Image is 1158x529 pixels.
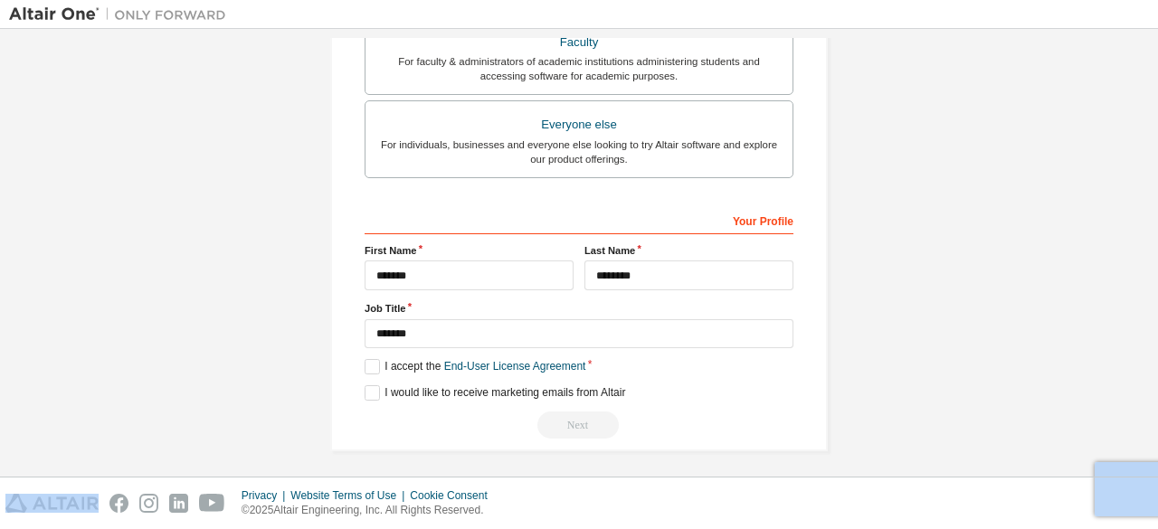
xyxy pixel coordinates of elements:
[376,112,782,137] div: Everyone else
[365,385,625,401] label: I would like to receive marketing emails from Altair
[376,137,782,166] div: For individuals, businesses and everyone else looking to try Altair software and explore our prod...
[109,494,128,513] img: facebook.svg
[376,54,782,83] div: For faculty & administrators of academic institutions administering students and accessing softwa...
[242,503,498,518] p: © 2025 Altair Engineering, Inc. All Rights Reserved.
[365,411,793,439] div: Select your account type to continue
[290,488,410,503] div: Website Terms of Use
[584,243,793,258] label: Last Name
[444,360,586,373] a: End-User License Agreement
[365,359,585,374] label: I accept the
[9,5,235,24] img: Altair One
[5,494,99,513] img: altair_logo.svg
[199,494,225,513] img: youtube.svg
[169,494,188,513] img: linkedin.svg
[365,301,793,316] label: Job Title
[376,30,782,55] div: Faculty
[139,494,158,513] img: instagram.svg
[242,488,290,503] div: Privacy
[410,488,498,503] div: Cookie Consent
[365,243,574,258] label: First Name
[365,205,793,234] div: Your Profile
